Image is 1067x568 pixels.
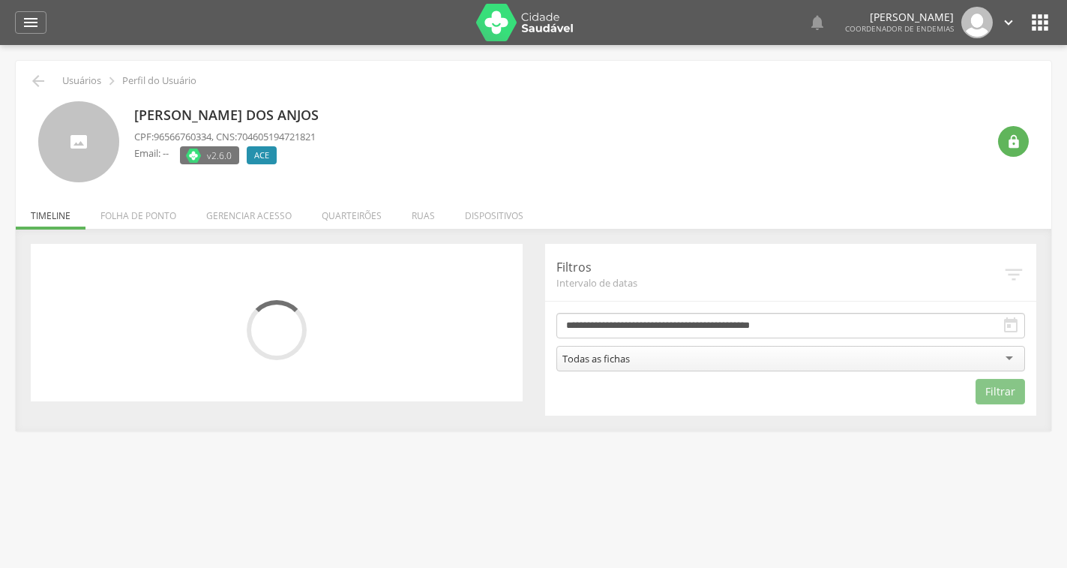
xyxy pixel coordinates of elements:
a:  [808,7,826,38]
li: Quarteirões [307,194,397,230]
i: Voltar [29,72,47,90]
span: ACE [254,149,269,161]
i:  [1003,263,1025,286]
p: [PERSON_NAME] dos Anjos [134,106,326,125]
p: Usuários [62,75,101,87]
span: 96566760334 [154,130,211,143]
p: Email: -- [134,146,169,161]
i:  [1028,11,1052,35]
p: Perfil do Usuário [122,75,196,87]
label: Versão do aplicativo [180,146,239,164]
p: CPF: , CNS: [134,130,316,144]
li: Gerenciar acesso [191,194,307,230]
span: 704605194721821 [237,130,316,143]
p: Filtros [556,259,1003,276]
i:  [22,14,40,32]
span: Coordenador de Endemias [845,23,954,34]
i:  [1002,317,1020,335]
a:  [1000,7,1017,38]
li: Dispositivos [450,194,538,230]
i:  [808,14,826,32]
div: Todas as fichas [562,352,630,365]
button: Filtrar [976,379,1025,404]
a:  [15,11,46,34]
i:  [1006,134,1021,149]
i:  [1000,14,1017,31]
span: Intervalo de datas [556,276,1003,290]
li: Ruas [397,194,450,230]
i:  [103,73,120,89]
li: Folha de ponto [85,194,191,230]
div: Resetar senha [998,126,1029,157]
p: [PERSON_NAME] [845,12,954,23]
span: v2.6.0 [207,148,232,163]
